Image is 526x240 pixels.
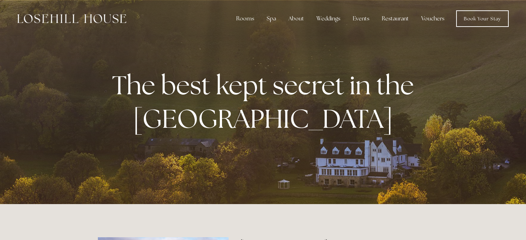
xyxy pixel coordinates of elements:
[456,10,509,27] a: Book Your Stay
[112,68,419,136] strong: The best kept secret in the [GEOGRAPHIC_DATA]
[231,12,260,26] div: Rooms
[17,14,126,23] img: Losehill House
[261,12,282,26] div: Spa
[376,12,414,26] div: Restaurant
[347,12,375,26] div: Events
[416,12,450,26] a: Vouchers
[311,12,346,26] div: Weddings
[283,12,310,26] div: About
